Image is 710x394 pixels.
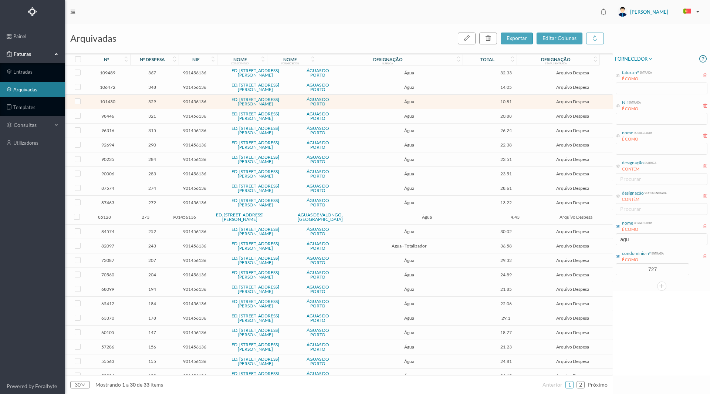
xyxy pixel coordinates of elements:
[340,142,478,148] span: Água
[340,315,478,321] span: Água
[307,270,329,280] a: ÁGUAS DO PORTO
[307,125,329,135] a: ÁGUAS DO PORTO
[131,315,174,321] span: 178
[622,196,667,203] div: CONTÉM
[340,243,478,249] span: Agua - Totalizador
[131,229,174,234] span: 252
[28,7,37,16] img: Logo
[644,159,656,165] div: rubrica
[542,379,562,391] li: Página Anterior
[88,70,127,75] span: 109489
[281,62,299,65] div: fornecedor
[622,159,644,166] div: designação
[231,356,279,366] a: ED. [STREET_ADDRESS][PERSON_NAME]
[639,69,652,75] div: entrada
[131,344,174,350] span: 156
[340,171,478,176] span: Água
[233,57,247,62] div: nome
[340,358,478,364] span: Água
[633,220,652,225] div: fornecedor
[88,185,127,191] span: 87574
[307,82,329,92] a: ÁGUAS DO PORTO
[88,171,127,176] span: 90006
[340,272,478,277] span: Água
[482,99,531,104] span: 10.81
[178,70,212,75] span: 901456136
[599,7,608,17] i: icon: bell
[231,125,279,135] a: ED. [STREET_ADDRESS][PERSON_NAME]
[534,84,611,90] span: Arquivo Despesa
[565,381,574,388] li: 1
[131,272,174,277] span: 204
[283,57,297,62] div: nome
[622,99,628,106] div: Nif
[340,70,478,75] span: Água
[14,121,51,129] span: consultas
[482,330,531,335] span: 18.77
[231,82,279,92] a: ED. [STREET_ADDRESS][PERSON_NAME]
[633,129,652,135] div: fornecedor
[651,250,664,256] div: entrada
[178,315,212,321] span: 901456136
[340,185,478,191] span: Água
[88,128,127,133] span: 96316
[231,154,279,164] a: ED. [STREET_ADDRESS][PERSON_NAME]
[178,373,212,378] span: 901456136
[88,229,127,234] span: 84574
[131,185,174,191] span: 274
[169,214,200,220] span: 901456136
[88,373,127,378] span: 52334
[88,272,127,277] span: 70560
[231,198,279,208] a: ED. [STREET_ADDRESS][PERSON_NAME]
[231,111,279,121] a: ED. [STREET_ADDRESS][PERSON_NAME]
[131,286,174,292] span: 194
[307,169,329,179] a: ÁGUAS DO PORTO
[340,84,478,90] span: Água
[131,156,174,162] span: 284
[178,156,212,162] span: 901456136
[622,190,644,196] div: designação
[482,243,531,249] span: 36.58
[534,272,611,277] span: Arquivo Despesa
[482,229,531,234] span: 30.02
[493,214,537,220] span: 4.43
[178,243,212,249] span: 901456136
[534,373,611,378] span: Arquivo Despesa
[534,113,611,119] span: Arquivo Despesa
[699,53,707,65] i: icon: question-circle-o
[178,171,212,176] span: 901456136
[178,358,212,364] span: 901456136
[534,330,611,335] span: Arquivo Despesa
[534,156,611,162] span: Arquivo Despesa
[542,381,562,388] span: anterior
[88,257,127,263] span: 73087
[340,128,478,133] span: Água
[482,344,531,350] span: 21.23
[340,257,478,263] span: Água
[534,301,611,306] span: Arquivo Despesa
[307,284,329,294] a: ÁGUAS DO PORTO
[88,243,127,249] span: 82097
[340,99,478,104] span: Água
[482,142,531,148] span: 22.38
[178,200,212,205] span: 901456136
[131,373,174,378] span: 152
[622,220,633,226] div: nome
[534,171,611,176] span: Arquivo Despesa
[622,69,639,76] div: fatura nº
[231,140,279,150] a: ED. [STREET_ADDRESS][PERSON_NAME]
[545,62,567,65] div: status entrada
[501,33,533,44] button: exportar
[507,35,527,41] span: exportar
[88,301,127,306] span: 65412
[482,156,531,162] span: 23.51
[307,183,329,193] a: ÁGUAS DO PORTO
[622,226,652,233] div: É COMO
[131,243,174,249] span: 243
[88,330,127,335] span: 60105
[70,9,75,14] i: icon: menu-fold
[178,330,212,335] span: 901456136
[231,183,279,193] a: ED. [STREET_ADDRESS][PERSON_NAME]
[231,313,279,323] a: ED. [STREET_ADDRESS][PERSON_NAME]
[151,381,163,388] span: items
